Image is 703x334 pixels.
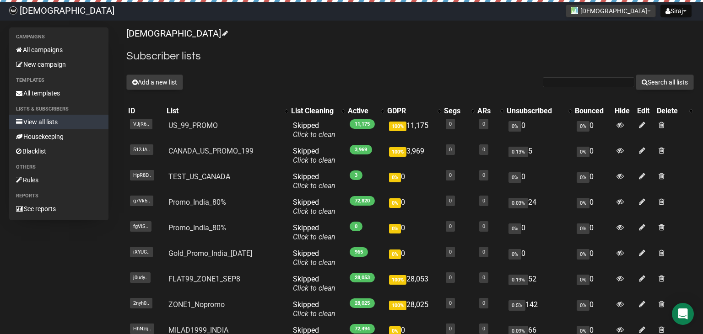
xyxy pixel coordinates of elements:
a: Click to clean [293,207,335,216]
a: 0 [449,172,452,178]
div: Edit [637,106,653,116]
td: 0 [505,245,573,271]
span: 0% [577,300,589,311]
span: fgVlS.. [130,221,151,232]
button: Search all lists [636,74,694,90]
a: FLAT99_ZONE1_SEP8 [168,275,240,283]
span: 0 [350,222,362,231]
a: 0 [482,172,485,178]
a: 0 [482,275,485,281]
li: Templates [9,75,108,86]
span: 0% [577,223,589,234]
button: Add a new list [126,74,183,90]
span: 0% [389,198,401,208]
th: Active: No sort applied, activate to apply an ascending sort [346,105,385,117]
a: See reports [9,201,108,216]
span: 0% [577,249,589,260]
a: 0 [482,300,485,306]
span: HpR8D.. [130,170,154,180]
span: Skipped [293,300,335,318]
div: Hide [615,106,634,116]
td: 11,175 [385,117,442,143]
span: 72,820 [350,196,375,206]
th: ID: No sort applied, sorting is disabled [126,105,165,117]
td: 142 [505,297,573,322]
span: g7Vk5.. [130,196,153,206]
th: Delete: No sort applied, activate to apply an ascending sort [655,105,694,117]
span: 3,969 [350,145,372,154]
a: 0 [449,223,452,229]
th: List: No sort applied, activate to apply an ascending sort [165,105,289,117]
th: Edit: No sort applied, sorting is disabled [635,105,655,117]
td: 0 [385,169,442,194]
a: Click to clean [293,233,335,241]
span: 0% [577,121,589,132]
a: Click to clean [293,258,335,267]
li: Reports [9,191,108,201]
div: Delete [657,106,685,116]
span: Skipped [293,223,335,241]
span: 28,053 [350,273,375,282]
span: 3 [350,170,362,180]
a: Click to clean [293,156,335,164]
span: 2nyh0.. [130,298,152,308]
td: 0 [573,271,612,297]
h2: Subscriber lists [126,48,694,64]
td: 0 [385,194,442,220]
a: 0 [449,326,452,332]
span: 0.13% [508,147,528,157]
a: 0 [482,198,485,204]
td: 24 [505,194,573,220]
a: 0 [449,275,452,281]
span: 0% [508,121,521,132]
div: Active [348,106,376,116]
td: 28,053 [385,271,442,297]
span: 100% [389,301,406,310]
span: 0% [577,275,589,285]
img: 1.jpg [571,7,578,14]
li: Campaigns [9,32,108,42]
a: View all lists [9,115,108,129]
a: [DEMOGRAPHIC_DATA] [126,28,227,39]
td: 0 [505,220,573,245]
a: Promo_India_80% [168,223,226,232]
a: Blacklist [9,144,108,159]
td: 0 [573,194,612,220]
td: 3,969 [385,143,442,169]
span: 512JA.. [130,144,153,155]
a: 0 [449,121,452,127]
div: List [167,106,280,116]
a: Promo_India_80% [168,198,226,207]
a: 0 [449,300,452,306]
span: 0.19% [508,275,528,285]
span: 100% [389,122,406,131]
span: 72,494 [350,324,375,334]
td: 0 [385,245,442,271]
span: VJjR6.. [130,119,152,129]
div: GDPR [387,106,433,116]
span: 0% [389,224,401,233]
a: TEST_US_CANADA [168,172,230,181]
a: Click to clean [293,284,335,292]
div: Bounced [575,106,611,116]
th: GDPR: No sort applied, activate to apply an ascending sort [385,105,442,117]
td: 28,025 [385,297,442,322]
span: 0% [508,223,521,234]
span: Skipped [293,121,335,139]
div: Segs [444,106,466,116]
img: 61ace9317f7fa0068652623cbdd82cc4 [9,6,17,15]
a: Click to clean [293,309,335,318]
div: Open Intercom Messenger [672,303,694,325]
td: 0 [385,220,442,245]
th: List Cleaning: No sort applied, activate to apply an ascending sort [289,105,346,117]
button: Siraj [660,5,692,17]
td: 0 [573,245,612,271]
a: 0 [482,121,485,127]
div: ARs [477,106,496,116]
a: 0 [449,249,452,255]
span: 0% [389,173,401,182]
span: 100% [389,147,406,157]
td: 0 [573,169,612,194]
a: 0 [482,147,485,153]
td: 0 [505,117,573,143]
